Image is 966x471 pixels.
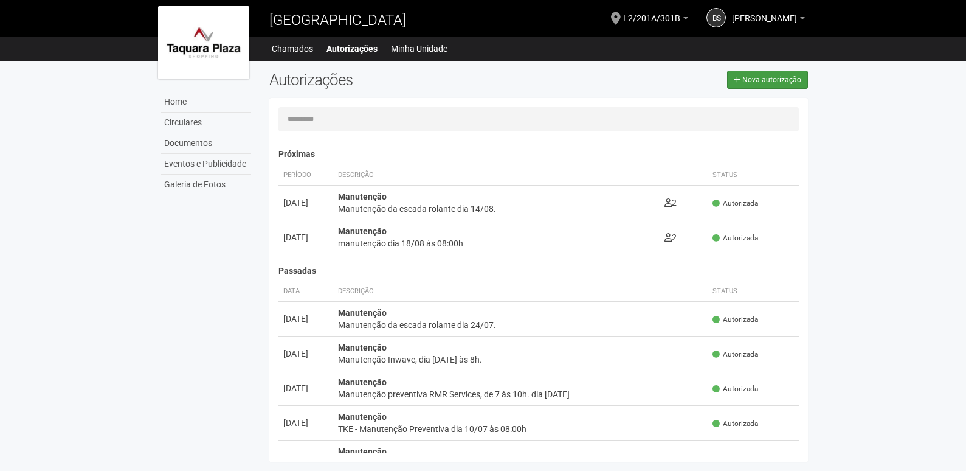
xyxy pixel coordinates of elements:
[161,175,251,195] a: Galeria de Fotos
[338,388,703,400] div: Manutenção preventiva RMR Services, de 7 às 10h. dia [DATE]
[664,232,677,242] span: 2
[712,233,758,243] span: Autorizada
[338,203,655,215] div: Manutenção da escada rolante dia 14/08.
[742,75,801,84] span: Nova autorização
[338,412,387,422] strong: Manutenção
[278,282,333,302] th: Data
[269,12,406,29] span: [GEOGRAPHIC_DATA]
[333,166,660,186] th: Descrição
[269,71,530,89] h2: Autorizações
[727,71,808,89] a: Nova autorização
[338,343,387,352] strong: Manutenção
[338,447,387,456] strong: Manutenção
[338,192,387,201] strong: Manutenção
[706,8,726,27] a: BS
[712,453,758,464] span: Autorizada
[338,377,387,387] strong: Manutenção
[283,197,328,209] div: [DATE]
[283,452,328,464] div: [DATE]
[338,319,703,331] div: Manutenção da escada rolante dia 24/07.
[732,15,805,25] a: [PERSON_NAME]
[326,40,378,57] a: Autorizações
[272,40,313,57] a: Chamados
[708,282,799,302] th: Status
[158,6,249,79] img: logo.jpg
[283,347,328,360] div: [DATE]
[664,198,677,208] span: 2
[278,166,333,186] th: Período
[338,237,655,249] div: manutenção dia 18/08 ás 08:00h
[283,313,328,325] div: [DATE]
[712,419,758,429] span: Autorizada
[278,150,799,159] h4: Próximas
[623,2,680,23] span: L2/201A/301B
[338,354,703,366] div: Manutenção Inwave, dia [DATE] às 8h.
[732,2,797,23] span: Bruno Souza Costa
[338,226,387,236] strong: Manutenção
[623,15,688,25] a: L2/201A/301B
[283,382,328,394] div: [DATE]
[278,267,799,276] h4: Passadas
[283,231,328,243] div: [DATE]
[338,423,703,435] div: TKE - Manutenção Preventiva dia 10/07 às 08:00h
[283,417,328,429] div: [DATE]
[712,315,758,325] span: Autorizada
[161,92,251,113] a: Home
[712,198,758,209] span: Autorizada
[338,308,387,318] strong: Manutenção
[712,384,758,394] span: Autorizada
[161,154,251,175] a: Eventos e Publicidade
[161,133,251,154] a: Documentos
[333,282,708,302] th: Descrição
[712,349,758,360] span: Autorizada
[161,113,251,133] a: Circulares
[708,166,799,186] th: Status
[391,40,447,57] a: Minha Unidade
